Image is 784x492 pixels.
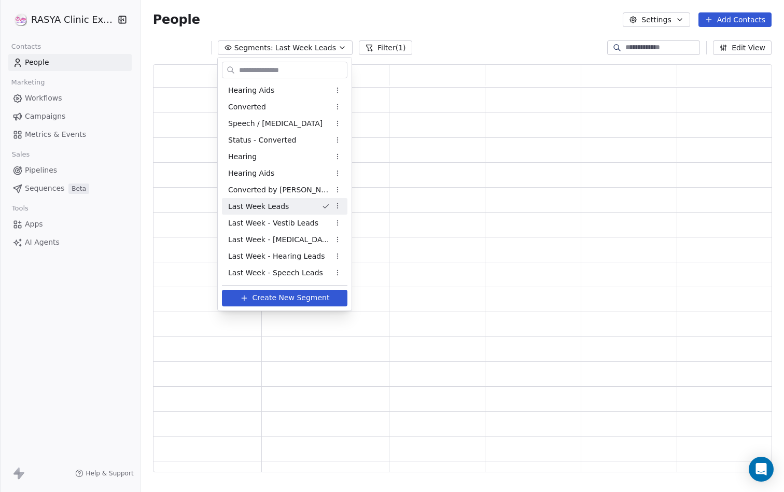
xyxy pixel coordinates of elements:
span: Hearing Aids [228,168,274,179]
span: Create New Segment [253,292,330,303]
span: Hearing Aids [228,85,274,96]
span: Hearing [228,151,257,162]
button: Create New Segment [222,290,347,306]
span: Last Week - Speech Leads [228,268,323,278]
span: Last Week - [MEDICAL_DATA] Leads [228,234,330,245]
span: Last Week - Vestib Leads [228,218,318,229]
span: Converted [228,102,266,113]
span: Speech / [MEDICAL_DATA] [228,118,323,129]
span: Last Week - Hearing Leads [228,251,325,262]
span: Converted by [PERSON_NAME] [228,185,330,195]
span: Last Week Leads [228,201,289,212]
span: Status - Converted [228,135,296,146]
